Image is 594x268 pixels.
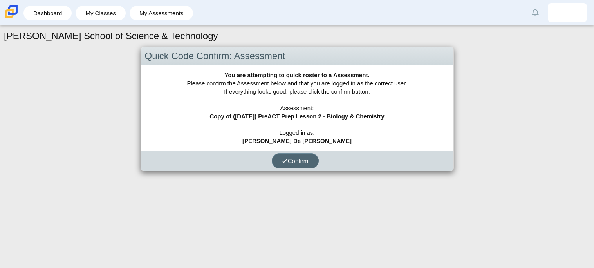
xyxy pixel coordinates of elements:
[4,29,218,43] h1: [PERSON_NAME] School of Science & Technology
[282,158,309,164] span: Confirm
[527,4,544,21] a: Alerts
[134,6,190,20] a: My Assessments
[561,6,574,19] img: jose.dejesusmartin.1Edihf
[27,6,68,20] a: Dashboard
[3,4,20,20] img: Carmen School of Science & Technology
[272,153,319,168] button: Confirm
[548,3,587,22] a: jose.dejesusmartin.1Edihf
[3,14,20,21] a: Carmen School of Science & Technology
[141,47,453,65] div: Quick Code Confirm: Assessment
[209,113,384,120] b: Copy of ([DATE]) PreACT Prep Lesson 2 - Biology & Chemistry
[224,72,369,78] b: You are attempting to quick roster to a Assessment.
[141,65,453,151] div: Please confirm the Assessment below and that you are logged in as the correct user. If everything...
[242,138,352,144] b: [PERSON_NAME] De [PERSON_NAME]
[79,6,122,20] a: My Classes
